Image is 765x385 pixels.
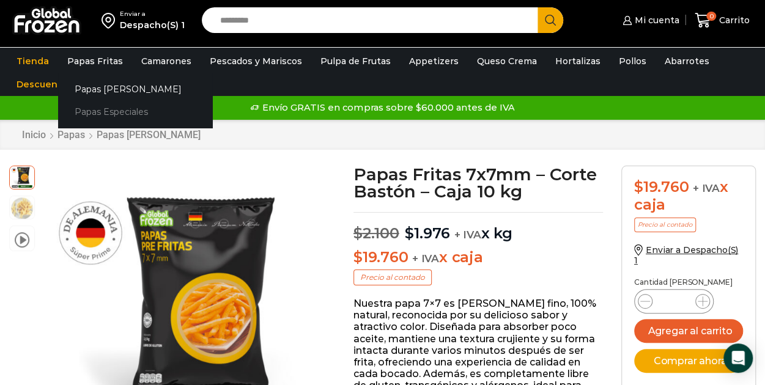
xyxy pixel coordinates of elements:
a: 0 Carrito [692,6,753,35]
p: x kg [353,212,603,243]
bdi: 2.100 [353,224,399,242]
input: Product quantity [662,293,686,310]
h1: Papas Fritas 7x7mm – Corte Bastón – Caja 10 kg [353,166,603,200]
div: x caja [634,178,743,214]
a: Descuentos [10,73,79,96]
span: + IVA [693,182,720,194]
span: 0 [706,12,716,21]
a: Papas [PERSON_NAME] [96,129,201,141]
a: Papas Fritas [61,50,129,73]
nav: Breadcrumb [21,129,201,141]
p: Precio al contado [353,269,432,285]
span: $ [353,224,363,242]
a: Pescados y Mariscos [204,50,308,73]
a: Camarones [135,50,198,73]
p: Cantidad [PERSON_NAME] [634,278,743,287]
button: Search button [538,7,563,33]
a: Enviar a Despacho(S) 1 [634,244,738,266]
p: x caja [353,249,603,266]
p: Precio al contado [634,218,696,232]
span: $ [353,248,363,266]
a: Papas Especiales [58,100,212,123]
span: $ [634,178,643,196]
div: Enviar a [120,10,185,18]
button: Comprar ahora [634,349,743,373]
a: Abarrotes [659,50,715,73]
span: Carrito [716,14,750,26]
a: Papas [PERSON_NAME] [58,78,212,100]
bdi: 19.760 [353,248,408,266]
span: Mi cuenta [632,14,679,26]
a: Appetizers [403,50,465,73]
a: Pulpa de Frutas [314,50,397,73]
span: + IVA [454,229,481,241]
bdi: 19.760 [634,178,689,196]
span: $ [405,224,414,242]
img: address-field-icon.svg [102,10,120,31]
button: Agregar al carrito [634,319,743,343]
span: 7×7 [10,164,34,189]
a: Tienda [10,50,55,73]
div: Despacho(S) 1 [120,19,185,31]
span: + IVA [412,252,439,265]
a: Hortalizas [549,50,607,73]
a: Pollos [613,50,652,73]
a: Mi cuenta [619,8,679,32]
span: 7×7 [10,196,34,221]
div: Open Intercom Messenger [723,343,753,373]
a: Papas [57,129,86,141]
bdi: 1.976 [405,224,450,242]
a: Inicio [21,129,46,141]
a: Queso Crema [471,50,543,73]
